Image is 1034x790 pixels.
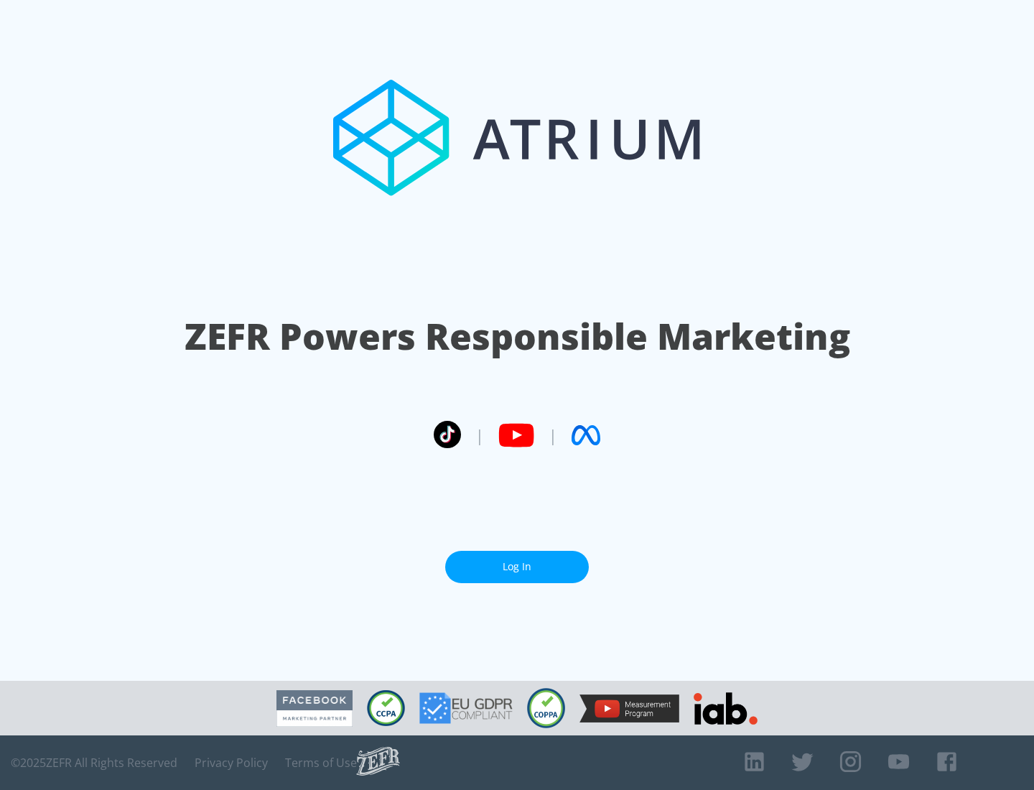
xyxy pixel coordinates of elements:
h1: ZEFR Powers Responsible Marketing [185,312,850,361]
a: Privacy Policy [195,756,268,770]
img: Facebook Marketing Partner [276,690,353,727]
img: IAB [694,692,758,725]
span: | [475,424,484,446]
img: GDPR Compliant [419,692,513,724]
img: YouTube Measurement Program [579,694,679,722]
a: Terms of Use [285,756,357,770]
span: | [549,424,557,446]
img: CCPA Compliant [367,690,405,726]
img: COPPA Compliant [527,688,565,728]
a: Log In [445,551,589,583]
span: © 2025 ZEFR All Rights Reserved [11,756,177,770]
